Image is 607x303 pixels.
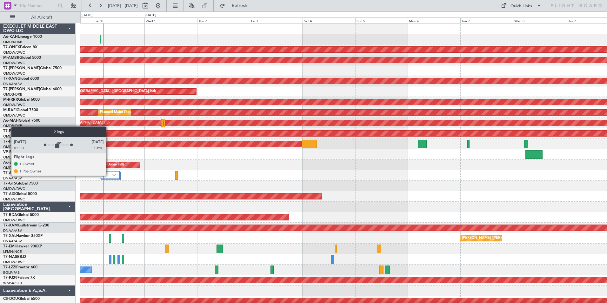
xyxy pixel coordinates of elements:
a: OMDW/DWC [3,218,25,223]
span: T7-XAN [3,77,17,81]
div: Sat 4 [303,17,355,23]
a: OMDW/DWC [3,145,25,149]
a: OMDW/DWC [3,197,25,202]
a: OMDB/DXB [3,165,22,170]
button: Refresh [217,1,255,11]
span: A6-EFI [3,161,15,165]
a: EGLF/FAB [3,270,20,275]
a: OMDW/DWC [3,260,25,265]
a: OMDW/DWC [3,134,25,139]
a: T7-NASBBJ2 [3,255,26,259]
div: Wed 8 [513,17,566,23]
div: [DATE] [145,13,156,18]
div: Sun 5 [355,17,408,23]
span: T7-[PERSON_NAME] [3,87,40,91]
a: T7-GTSGlobal 7500 [3,182,38,185]
a: M-AMBRGlobal 5000 [3,56,41,60]
div: Fri 3 [250,17,303,23]
a: DNAA/ABV [3,176,22,181]
a: T7-ONEXFalcon 8X [3,45,37,49]
div: Mon 6 [408,17,460,23]
a: OMDW/DWC [3,186,25,191]
span: Refresh [226,3,253,8]
a: A6-MAHGlobal 7500 [3,119,40,123]
a: OMDW/DWC [3,155,25,160]
a: T7-XALHawker 850XP [3,234,43,238]
div: Planned Maint [GEOGRAPHIC_DATA] ([GEOGRAPHIC_DATA] Intl) [50,87,156,96]
span: T7-BDA [3,213,17,217]
a: DNAA/ABV [3,239,22,244]
a: A6-EFIFalcon 7X [3,161,32,165]
span: All Aircraft [17,15,67,20]
span: A6-KAH [3,35,18,39]
a: T7-BDAGlobal 5000 [3,213,39,217]
a: M-RRRRGlobal 6000 [3,98,40,102]
span: T7-ONEX [3,45,20,49]
a: T7-PJ29Falcon 7X [3,276,35,280]
div: [DATE] [82,13,92,18]
span: T7-P1MP [3,129,19,133]
span: A6-MAH [3,119,19,123]
span: T7-EMI [3,245,16,248]
a: T7-XAMGulfstream G-200 [3,224,49,227]
a: LFMN/NCE [3,249,22,254]
span: T7-AIX [3,192,15,196]
a: CS-DOUGlobal 6500 [3,297,40,301]
span: CS-DOU [3,297,18,301]
a: OMDW/DWC [3,71,25,76]
span: T7-GTS [3,182,16,185]
a: T7-EMIHawker 900XP [3,245,42,248]
a: OMDW/DWC [3,103,25,107]
span: T7-XAL [3,234,16,238]
a: T7-XANGlobal 6000 [3,77,39,81]
span: M-AMBR [3,56,19,60]
a: T7-AIXGlobal 5000 [3,192,37,196]
div: Quick Links [510,3,532,10]
img: arrow-gray.svg [112,174,116,176]
button: All Aircraft [7,12,69,23]
a: OMDW/DWC [3,50,25,55]
span: VP-BVV [3,150,17,154]
div: Tue 30 [92,17,144,23]
a: DNAA/ABV [3,82,22,86]
input: Trip Number [19,1,56,10]
a: WMSA/SZB [3,281,22,286]
span: T7-[PERSON_NAME] [3,66,40,70]
a: VP-BVVBBJ1 [3,150,26,154]
a: T7-FHXGlobal 5000 [3,140,38,144]
a: OMDW/DWC [3,61,25,65]
span: [DATE] - [DATE] [108,3,138,9]
div: [PERSON_NAME] ([PERSON_NAME] Intl) [462,233,529,243]
span: M-RRRR [3,98,18,102]
a: OMDW/DWC [3,113,25,118]
a: T7-[PERSON_NAME]Global 6000 [3,87,62,91]
a: T7-LZZIPraetor 600 [3,266,37,269]
a: DNAA/ABV [3,228,22,233]
span: T7-PJ29 [3,276,17,280]
a: T7-P1MPG-650ER [3,129,35,133]
a: A6-KAHLineage 1000 [3,35,42,39]
div: Tue 7 [460,17,513,23]
div: Wed 1 [144,17,197,23]
div: Planned Maint Dubai (Al Maktoum Intl) [100,108,163,117]
a: T7-AAYGlobal 7500 [3,171,38,175]
a: OMDB/DXB [3,124,22,128]
button: Quick Links [498,1,545,11]
a: M-RAFIGlobal 7500 [3,108,38,112]
span: T7-XAM [3,224,18,227]
div: AOG Maint [GEOGRAPHIC_DATA] (Dubai Intl) [50,160,124,170]
span: T7-AAY [3,171,17,175]
span: T7-NAS [3,255,17,259]
a: OMDB/DXB [3,40,22,44]
span: M-RAFI [3,108,17,112]
a: OMDB/DXB [3,92,22,97]
div: Thu 2 [197,17,250,23]
span: T7-FHX [3,140,17,144]
span: T7-LZZI [3,266,16,269]
a: T7-[PERSON_NAME]Global 7500 [3,66,62,70]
